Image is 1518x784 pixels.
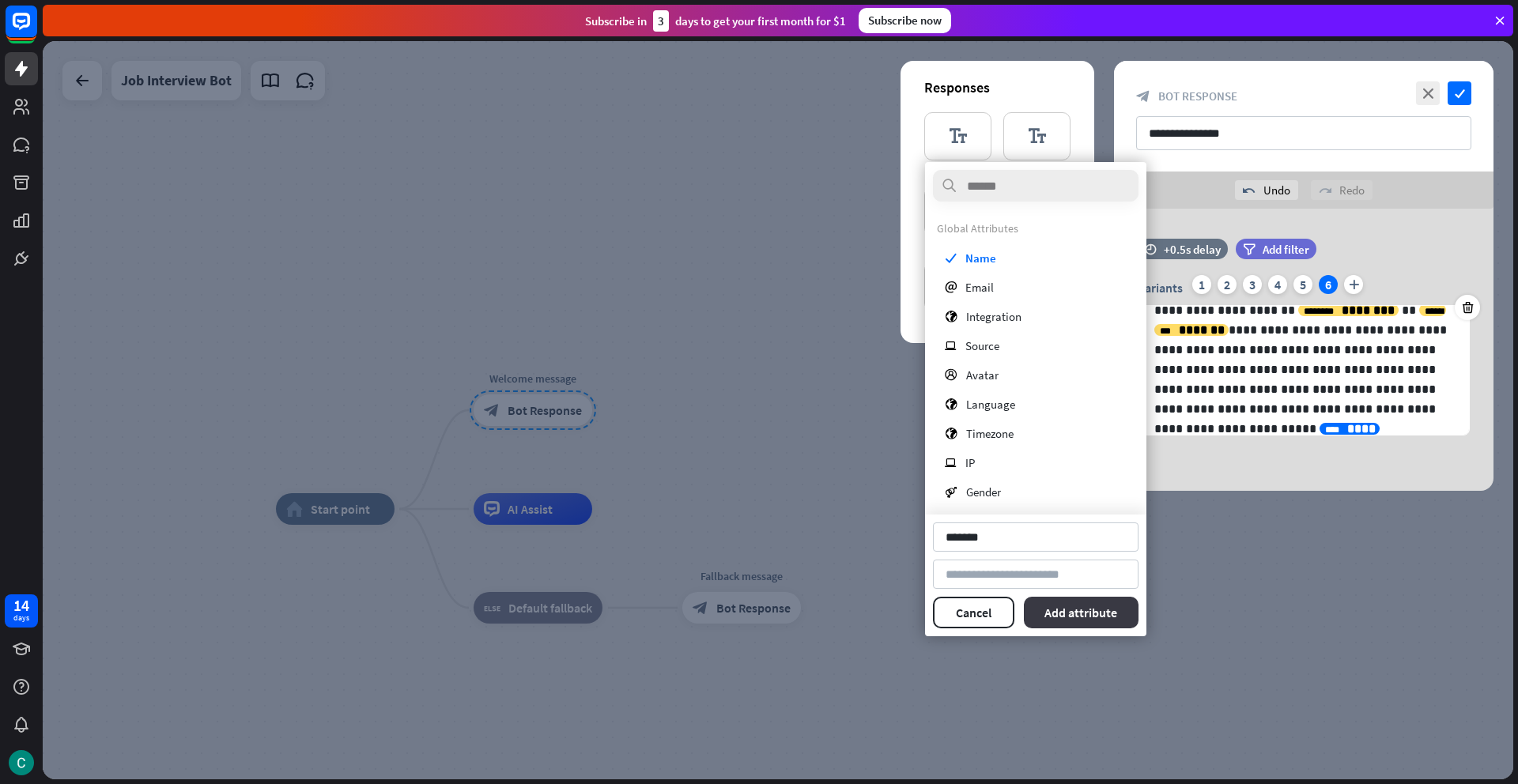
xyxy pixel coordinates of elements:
[965,280,994,295] span: Email
[945,281,957,293] i: email
[1263,242,1309,257] span: Add filter
[937,221,1135,236] div: Global Attributes
[965,251,996,266] span: Name
[945,369,957,381] i: profile
[1158,89,1237,104] span: Bot Response
[1268,275,1287,294] div: 4
[1136,89,1150,104] i: block_bot_response
[1243,275,1262,294] div: 3
[1164,242,1221,257] div: +0.5s delay
[945,428,957,439] i: globe
[1311,180,1373,200] div: Redo
[966,309,1021,324] span: Integration
[945,457,957,469] i: ip
[13,612,29,624] div: days
[1218,275,1237,294] div: 2
[1448,81,1471,105] i: check
[585,10,846,32] div: Subscribe in days to get your first month for $1
[13,6,60,54] button: Open LiveChat chat widget
[965,455,975,470] span: IP
[653,10,669,32] div: 3
[945,340,957,352] i: ip
[965,338,999,353] span: Source
[945,252,957,264] i: check
[1416,81,1440,105] i: close
[859,8,951,33] div: Subscribe now
[5,594,38,628] a: 14 days
[1243,243,1256,255] i: filter
[1024,597,1139,628] button: Add attribute
[966,484,1001,499] span: Gender
[1293,275,1312,294] div: 5
[966,397,1015,412] span: Language
[1344,275,1363,294] i: plus
[933,597,1014,628] button: Cancel
[945,486,957,498] i: gender
[1235,180,1298,200] div: Undo
[1192,275,1211,294] div: 1
[1243,184,1256,197] i: undo
[966,514,986,529] span: City
[966,426,1014,441] span: Timezone
[1319,275,1338,294] div: 6
[13,598,29,612] div: 14
[945,398,957,410] i: globe
[1138,280,1183,296] span: Variants
[1145,243,1157,254] i: time
[966,367,999,383] span: Avatar
[945,311,957,322] i: globe
[1319,184,1331,197] i: redo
